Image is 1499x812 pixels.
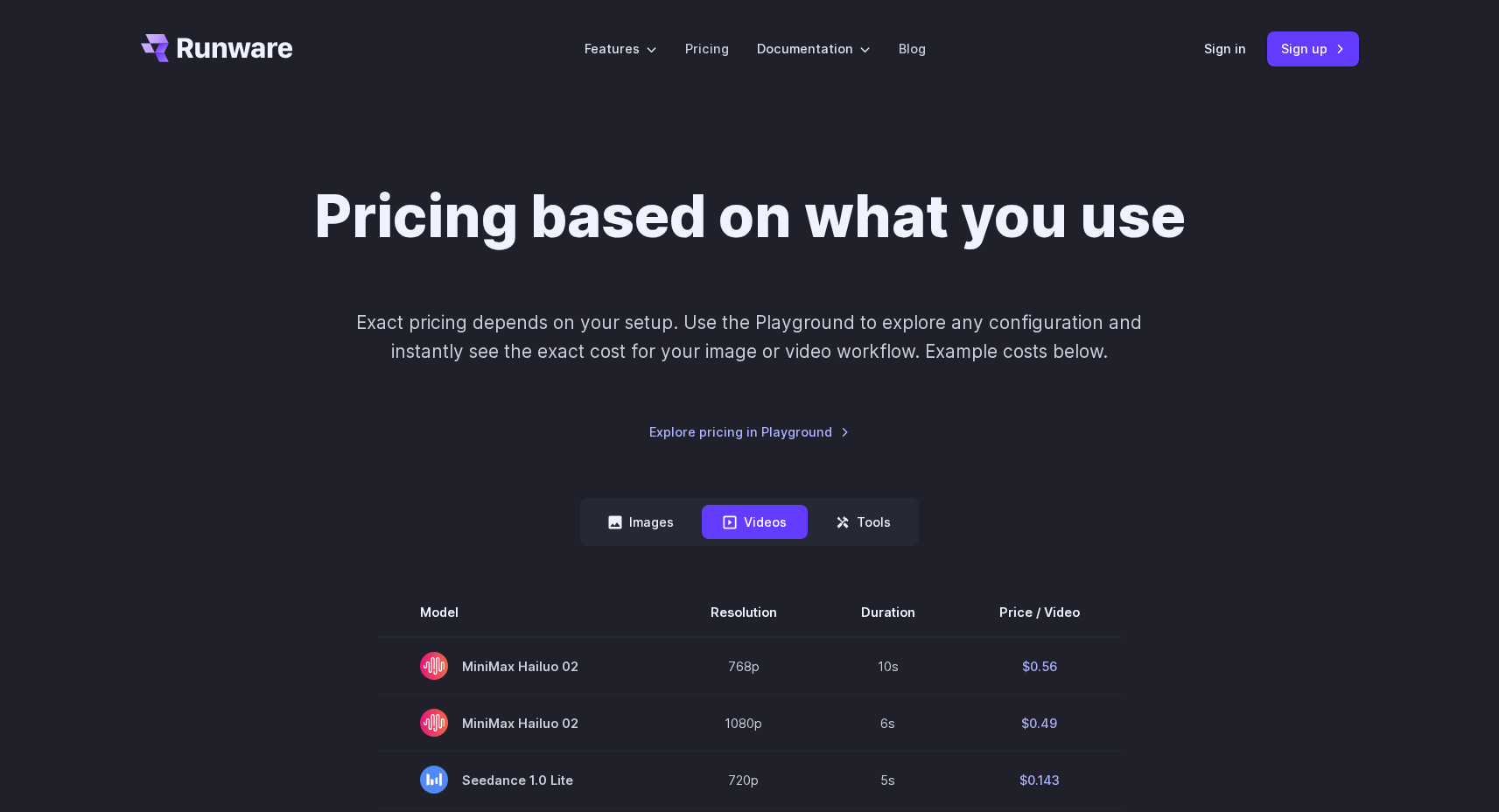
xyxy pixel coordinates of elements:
[957,637,1122,695] td: $0.56
[819,637,957,695] td: 10s
[649,422,850,442] a: Explore pricing in Playground
[585,38,657,59] label: Features
[141,34,293,62] a: Go to /
[819,588,957,637] th: Duration
[669,637,819,695] td: 768p
[669,695,819,752] td: 1080p
[957,752,1122,808] td: $0.143
[899,38,926,59] a: Blog
[420,766,627,794] span: Seedance 1.0 Lite
[669,752,819,808] td: 720p
[420,652,627,680] span: MiniMax Hailuo 02
[757,38,871,59] label: Documentation
[819,695,957,752] td: 6s
[587,505,695,539] button: Images
[323,308,1175,367] p: Exact pricing depends on your setup. Use the Playground to explore any configuration and instantl...
[1204,38,1246,59] a: Sign in
[702,505,808,539] button: Videos
[314,182,1186,252] h1: Pricing based on what you use
[815,505,912,539] button: Tools
[669,588,819,637] th: Resolution
[420,709,627,737] span: MiniMax Hailuo 02
[957,588,1122,637] th: Price / Video
[685,38,729,59] a: Pricing
[378,588,669,637] th: Model
[819,752,957,808] td: 5s
[1267,31,1359,66] a: Sign up
[957,695,1122,752] td: $0.49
